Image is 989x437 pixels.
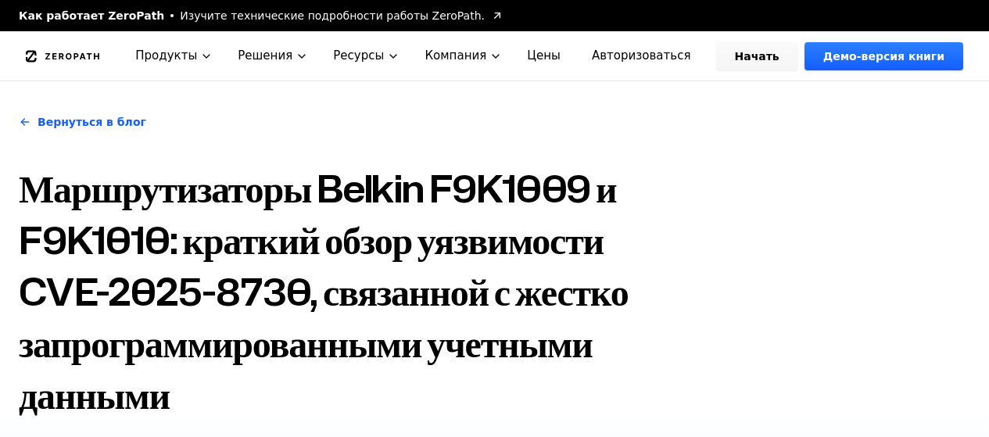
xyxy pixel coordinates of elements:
[412,31,514,81] button: Компания
[716,42,798,70] a: Начать
[135,48,197,63] font: Продукты
[321,31,412,81] button: Ресурсы
[573,42,710,70] a: Авторизоваться
[19,162,629,421] font: Маршрутизаторы Belkin F9K1009 и F9K1010: краткий обзор уязвимости CVE-2025-8730, связанной с жест...
[514,31,573,81] a: Цены
[180,9,485,22] font: Изучите технические подробности работы ZeroPath.
[225,31,321,81] button: Решения
[823,50,944,63] font: Демо-версия книги
[527,48,561,63] font: Цены
[19,100,146,144] a: Вернуться в блог
[238,48,292,63] font: Решения
[735,50,779,63] font: Начать
[19,8,503,23] a: Как работает ZeroPathИзучите технические подробности работы ZeroPath.
[804,42,963,70] a: Демо-версия книги
[38,116,146,128] font: Вернуться в блог
[123,31,225,81] button: Продукты
[425,48,486,63] font: Компания
[19,9,164,22] font: Как работает ZeroPath
[592,48,691,63] font: Авторизоваться
[333,48,384,63] font: Ресурсы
